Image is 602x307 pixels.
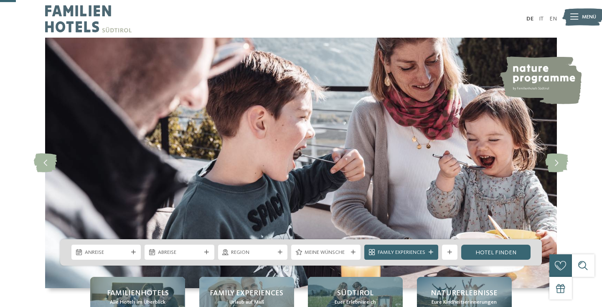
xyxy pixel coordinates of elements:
span: Anreise [85,249,128,256]
span: Alle Hotels im Überblick [110,299,165,306]
a: Hotel finden [461,245,531,260]
span: Family Experiences [378,249,425,256]
span: Südtirol [337,288,373,299]
span: Familienhotels [107,288,169,299]
span: Euer Erlebnisreich [335,299,376,306]
span: Family Experiences [210,288,283,299]
a: IT [539,16,544,22]
span: Urlaub auf Maß [229,299,264,306]
span: Menü [582,13,596,21]
img: nature programme by Familienhotels Südtirol [499,56,582,104]
span: Meine Wünsche [305,249,348,256]
span: Region [231,249,274,256]
span: Abreise [158,249,201,256]
a: EN [549,16,557,22]
img: Familienhotels Südtirol: The happy family places [45,38,557,288]
a: DE [526,16,533,22]
span: Eure Kindheitserinnerungen [432,299,497,306]
span: Naturerlebnisse [431,288,498,299]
